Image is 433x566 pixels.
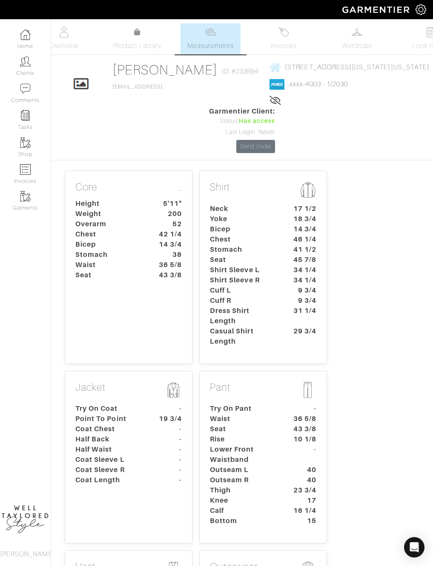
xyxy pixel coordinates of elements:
[283,224,323,234] dt: 14 3/4
[113,41,161,51] span: Product Library
[181,23,241,54] a: Measurements
[69,260,149,270] dt: Waist
[283,516,323,526] dt: 15
[75,381,182,400] p: Jacket
[283,424,323,434] dt: 43 3/8
[69,239,149,250] dt: Bicep
[283,265,323,275] dt: 34 1/4
[204,414,283,424] dt: Waist
[34,23,94,54] a: Overview
[283,234,323,245] dt: 46 1/4
[283,306,323,326] dt: 31 1/4
[20,110,31,121] img: reminder-icon-8004d30b9f0a5d33ae49ab947aed9ed385cf756f9e5892f1edd6e32f2345188e.png
[283,204,323,214] dt: 17 1/2
[285,63,430,71] span: [STREET_ADDRESS][US_STATE][US_STATE]
[352,27,362,37] img: wardrobe-487a4870c1b7c33e795ec22d11cfc2ed9d08956e64fb3008fe2437562e282088.svg
[204,465,283,475] dt: Outseam L
[69,219,149,229] dt: Overarm
[338,2,416,17] img: garmentier-logo-header-white-b43fb05a5012e4ada735d5af1a66efaba907eab6374d6393d1fbf88cb4ef424d.png
[239,117,275,126] span: Has access
[178,181,182,193] a: …
[149,404,188,414] dt: -
[204,434,283,444] dt: Rise
[20,56,31,67] img: clients-icon-6bae9207a08558b7cb47a8932f037763ab4055f8c8b6bfacd5dc20c3e0201464.png
[204,424,283,434] dt: Seat
[75,181,182,195] p: Core
[204,495,283,506] dt: Knee
[327,23,387,54] a: Wardrobe
[69,455,149,465] dt: Coat Sleeve L
[290,80,348,88] a: xxxx-4003 - 1/2030
[204,444,283,465] dt: Lower Front Waistband
[69,209,149,219] dt: Weight
[283,245,323,255] dt: 41 1/2
[204,275,283,285] dt: Shirt Sleeve R
[209,128,275,137] div: Last Login: Never
[69,270,149,280] dt: Seat
[69,465,149,475] dt: Coat Sleeve R
[204,306,283,326] dt: Dress Shirt Length
[278,27,289,37] img: orders-27d20c2124de7fd6de4e0e44c1d41de31381a507db9b33961299e4e07d508b8c.svg
[149,260,188,270] dt: 36 5/8
[69,250,149,260] dt: Stomach
[283,255,323,265] dt: 45 7/8
[404,537,424,557] div: Open Intercom Messenger
[204,516,283,526] dt: Bottom
[149,209,188,219] dt: 200
[149,444,188,455] dt: -
[283,275,323,285] dt: 34 1/4
[59,27,69,37] img: basicinfo-40fd8af6dae0f16599ec9e87c0ef1c0a1fdea2edbe929e3d69a839185d80c458.svg
[204,234,283,245] dt: Chest
[112,84,163,90] a: [EMAIL_ADDRESS]
[69,475,149,485] dt: Coat Length
[204,296,283,306] dt: Cuff R
[204,204,283,214] dt: Neck
[222,66,259,77] span: ID: #233884
[204,265,283,275] dt: Shirt Sleeve L
[20,29,31,40] img: dashboard-icon-dbcd8f5a0b271acd01030246c82b418ddd0df26cd7fceb0bd07c9910d44c42f6.png
[149,199,188,209] dt: 5'11"
[283,285,323,296] dt: 9 3/4
[283,475,323,485] dt: 40
[270,62,430,72] a: [STREET_ADDRESS][US_STATE][US_STATE]
[204,245,283,255] dt: Stomach
[342,41,373,51] span: Wardrobe
[204,475,283,485] dt: Outseam R
[165,381,182,398] img: msmt-jacket-icon-80010867aa4725b62b9a09ffa5103b2b3040b5cb37876859cbf8e78a4e2258a7.png
[283,296,323,306] dt: 9 3/4
[210,181,316,200] p: Shirt
[210,381,316,400] p: Pant
[283,485,323,495] dt: 23 3/4
[283,444,323,465] dt: -
[69,444,149,455] dt: Half Waist
[149,219,188,229] dt: 52
[69,424,149,434] dt: Coat Chest
[209,117,275,126] div: Status:
[112,62,218,77] a: [PERSON_NAME]
[204,255,283,265] dt: Seat
[204,326,283,347] dt: Casual Shirt Length
[254,23,314,54] a: Invoices
[69,434,149,444] dt: Half Back
[149,434,188,444] dt: -
[187,41,234,51] span: Measurements
[20,164,31,175] img: orders-icon-0abe47150d42831381b5fb84f609e132dff9fe21cb692f30cb5eec754e2cba89.png
[283,495,323,506] dt: 17
[149,475,188,485] dt: -
[149,465,188,475] dt: -
[204,214,283,224] dt: Yoke
[283,434,323,444] dt: 10 1/8
[283,326,323,347] dt: 29 3/4
[149,270,188,280] dt: 43 3/8
[50,41,78,51] span: Overview
[204,285,283,296] dt: Cuff L
[236,140,275,153] a: Send Invite
[204,404,283,414] dt: Try On Pant
[149,455,188,465] dt: -
[149,229,188,239] dt: 42 1/4
[204,485,283,495] dt: Thigh
[107,27,167,51] a: Product Library
[69,199,149,209] dt: Height
[69,414,149,424] dt: Point To Point
[283,414,323,424] dt: 36 5/8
